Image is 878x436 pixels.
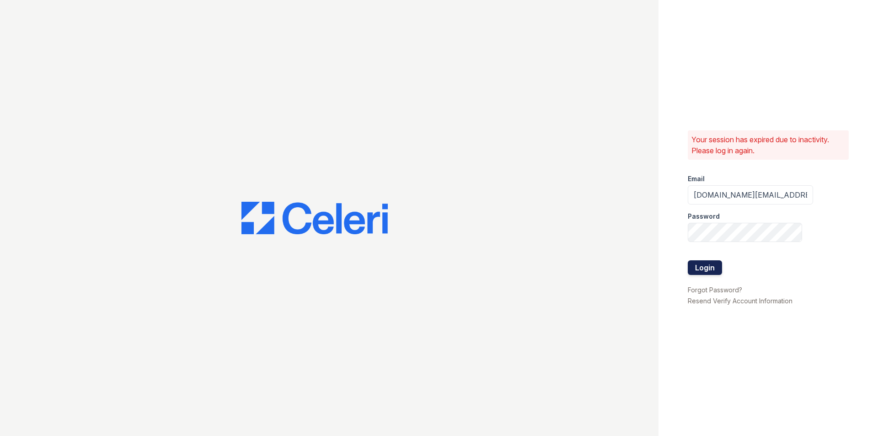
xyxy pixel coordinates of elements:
[241,202,388,235] img: CE_Logo_Blue-a8612792a0a2168367f1c8372b55b34899dd931a85d93a1a3d3e32e68fde9ad4.png
[688,286,742,294] a: Forgot Password?
[688,212,720,221] label: Password
[691,134,845,156] p: Your session has expired due to inactivity. Please log in again.
[688,297,792,305] a: Resend Verify Account Information
[688,174,705,183] label: Email
[688,260,722,275] button: Login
